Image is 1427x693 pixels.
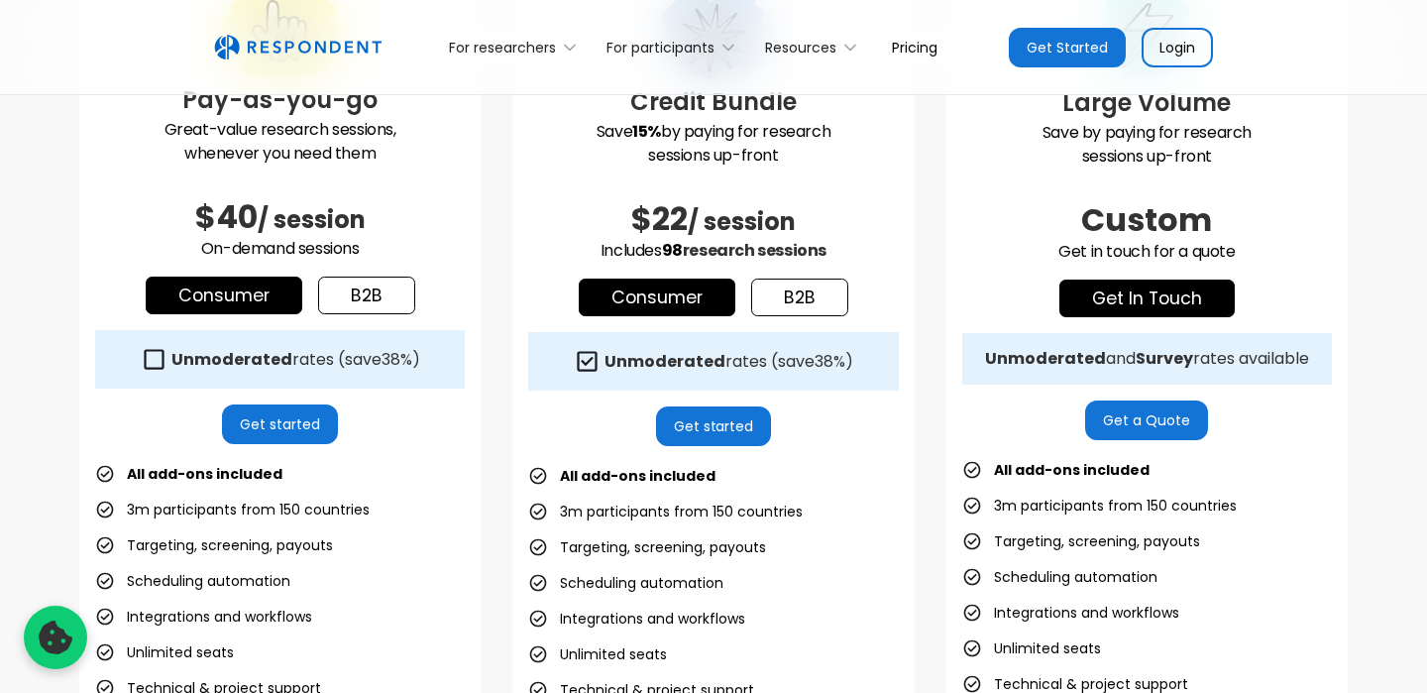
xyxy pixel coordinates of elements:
[596,24,754,70] div: For participants
[528,239,898,263] p: Includes
[449,38,556,58] div: For researchers
[606,38,714,58] div: For participants
[962,599,1179,627] li: Integrations and workflows
[962,563,1157,591] li: Scheduling automation
[171,350,420,370] div: rates (save )
[95,603,312,631] li: Integrations and workflows
[1085,401,1208,440] a: Get a Quote
[214,35,382,60] a: home
[95,237,465,261] p: On-demand sessions
[962,121,1332,169] p: Save by paying for research sessions up-front
[438,24,596,70] div: For researchers
[214,35,382,60] img: Untitled UI logotext
[146,277,302,314] a: Consumer
[662,239,683,262] span: 98
[1081,197,1212,242] span: Custom
[962,635,1101,662] li: Unlimited seats
[95,638,234,666] li: Unlimited seats
[656,406,772,446] a: Get started
[528,120,898,168] p: Save by paying for research sessions up-front
[528,640,667,668] li: Unlimited seats
[528,533,766,561] li: Targeting, screening, payouts
[754,24,876,70] div: Resources
[604,350,725,373] strong: Unmoderated
[815,350,845,373] span: 38%
[688,205,796,238] span: / session
[994,460,1150,480] strong: All add-ons included
[222,404,338,444] a: Get started
[528,498,803,525] li: 3m participants from 150 countries
[604,352,853,372] div: rates (save )
[95,118,465,166] p: Great-value research sessions, whenever you need them
[95,531,333,559] li: Targeting, screening, payouts
[632,120,661,143] strong: 15%
[1142,28,1213,67] a: Login
[751,279,848,316] a: b2b
[382,348,412,371] span: 38%
[985,347,1106,370] strong: Unmoderated
[579,279,735,316] a: Consumer
[528,569,723,597] li: Scheduling automation
[962,492,1237,520] li: 3m participants from 150 countries
[962,527,1200,555] li: Targeting, screening, payouts
[195,194,258,239] span: $40
[560,466,715,486] strong: All add-ons included
[765,38,836,58] div: Resources
[95,82,465,118] h3: Pay-as-you-go
[127,464,282,484] strong: All add-ons included
[95,496,370,523] li: 3m participants from 150 countries
[962,85,1332,121] h3: Large Volume
[95,567,290,595] li: Scheduling automation
[631,196,688,241] span: $22
[318,277,415,314] a: b2b
[1059,280,1235,317] a: get in touch
[876,24,953,70] a: Pricing
[171,348,292,371] strong: Unmoderated
[683,239,826,262] span: research sessions
[962,240,1332,264] p: Get in touch for a quote
[258,203,366,236] span: / session
[528,84,898,120] h3: Credit Bundle
[1009,28,1126,67] a: Get Started
[985,349,1309,369] div: and rates available
[1136,347,1193,370] strong: Survey
[528,605,745,633] li: Integrations and workflows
